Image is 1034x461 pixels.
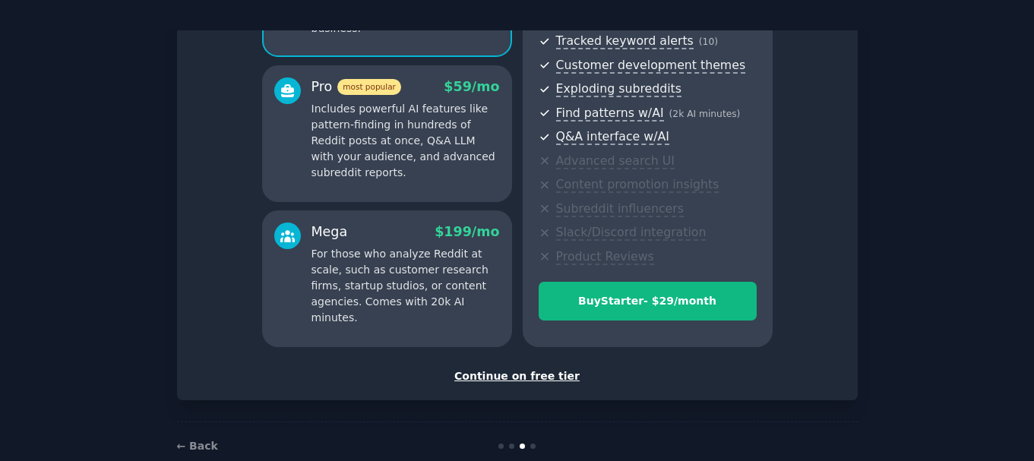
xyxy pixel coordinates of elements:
[539,282,757,320] button: BuyStarter- $29/month
[337,79,401,95] span: most popular
[311,101,500,181] p: Includes powerful AI features like pattern-finding in hundreds of Reddit posts at once, Q&A LLM w...
[556,81,681,97] span: Exploding subreddits
[556,201,684,217] span: Subreddit influencers
[556,106,664,122] span: Find patterns w/AI
[177,440,218,452] a: ← Back
[556,225,707,241] span: Slack/Discord integration
[539,293,756,309] div: Buy Starter - $ 29 /month
[193,368,842,384] div: Continue on free tier
[311,77,401,96] div: Pro
[556,249,654,265] span: Product Reviews
[556,33,694,49] span: Tracked keyword alerts
[311,223,348,242] div: Mega
[311,246,500,326] p: For those who analyze Reddit at scale, such as customer research firms, startup studios, or conte...
[556,153,675,169] span: Advanced search UI
[556,58,746,74] span: Customer development themes
[444,79,499,94] span: $ 59 /mo
[699,36,718,47] span: ( 10 )
[556,129,669,145] span: Q&A interface w/AI
[435,224,499,239] span: $ 199 /mo
[669,109,741,119] span: ( 2k AI minutes )
[556,177,719,193] span: Content promotion insights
